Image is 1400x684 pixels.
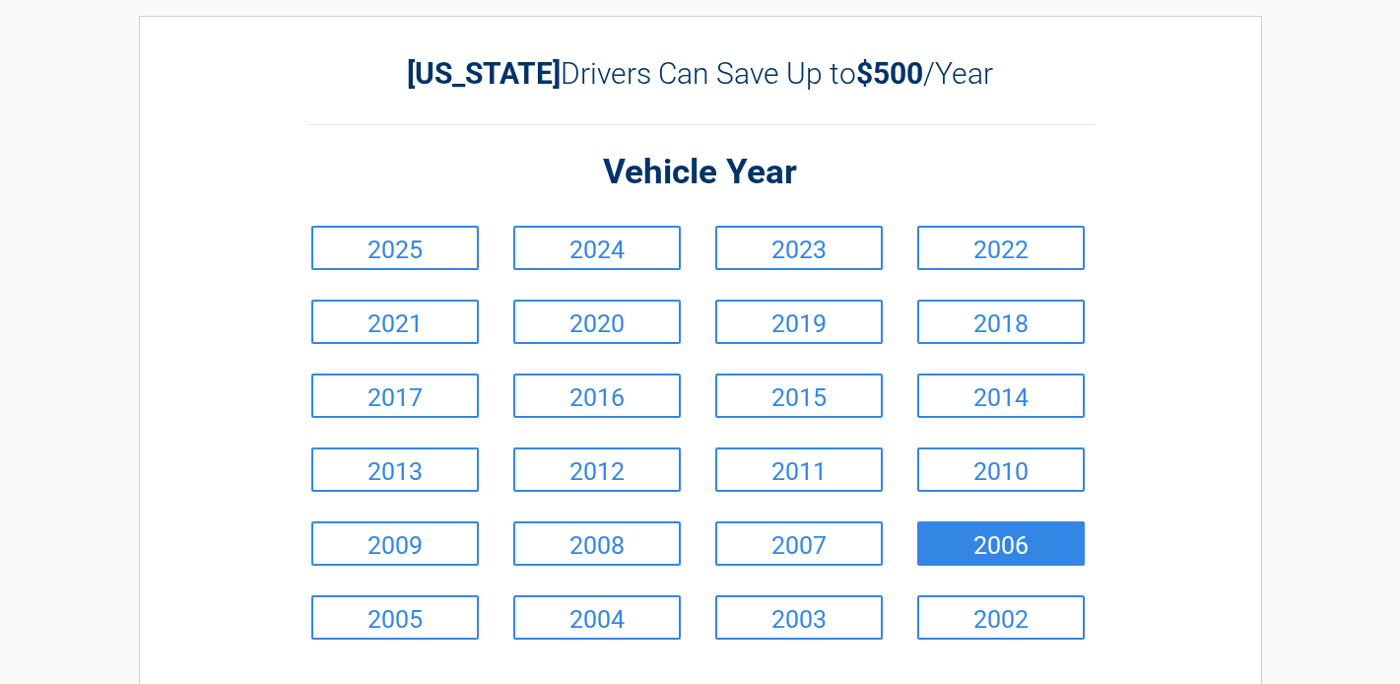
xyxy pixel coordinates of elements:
a: 2020 [513,300,681,344]
a: 2002 [917,595,1085,640]
h2: Drivers Can Save Up to /Year [306,56,1095,91]
a: 2005 [311,595,479,640]
b: $500 [856,56,923,91]
a: 2019 [715,300,883,344]
a: 2003 [715,595,883,640]
a: 2013 [311,447,479,492]
a: 2017 [311,374,479,418]
h2: Vehicle Year [306,150,1095,196]
a: 2004 [513,595,681,640]
a: 2008 [513,521,681,566]
a: 2010 [917,447,1085,492]
a: 2009 [311,521,479,566]
a: 2016 [513,374,681,418]
a: 2021 [311,300,479,344]
a: 2018 [917,300,1085,344]
a: 2014 [917,374,1085,418]
a: 2015 [715,374,883,418]
a: 2023 [715,226,883,270]
a: 2011 [715,447,883,492]
a: 2006 [917,521,1085,566]
a: 2024 [513,226,681,270]
a: 2025 [311,226,479,270]
a: 2007 [715,521,883,566]
b: [US_STATE] [407,56,561,91]
a: 2022 [917,226,1085,270]
a: 2012 [513,447,681,492]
